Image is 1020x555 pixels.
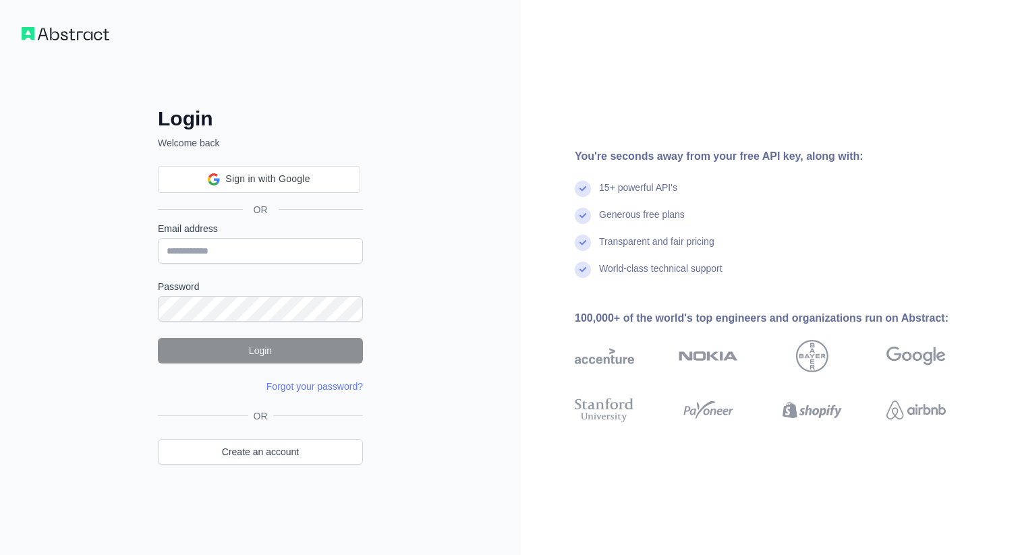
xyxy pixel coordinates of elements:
[679,395,738,425] img: payoneer
[575,208,591,224] img: check mark
[575,235,591,251] img: check mark
[886,395,946,425] img: airbnb
[796,340,828,372] img: bayer
[266,381,363,392] a: Forgot your password?
[599,181,677,208] div: 15+ powerful API's
[158,222,363,235] label: Email address
[599,235,714,262] div: Transparent and fair pricing
[243,203,279,216] span: OR
[158,107,363,131] h2: Login
[248,409,273,423] span: OR
[575,148,989,165] div: You're seconds away from your free API key, along with:
[22,27,109,40] img: Workflow
[225,172,310,186] span: Sign in with Google
[158,136,363,150] p: Welcome back
[575,262,591,278] img: check mark
[575,395,634,425] img: stanford university
[886,340,946,372] img: google
[158,338,363,363] button: Login
[575,181,591,197] img: check mark
[599,262,722,289] div: World-class technical support
[783,395,842,425] img: shopify
[575,310,989,326] div: 100,000+ of the world's top engineers and organizations run on Abstract:
[158,166,360,193] div: Sign in with Google
[679,340,738,372] img: nokia
[158,439,363,465] a: Create an account
[599,208,685,235] div: Generous free plans
[575,340,634,372] img: accenture
[158,280,363,293] label: Password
